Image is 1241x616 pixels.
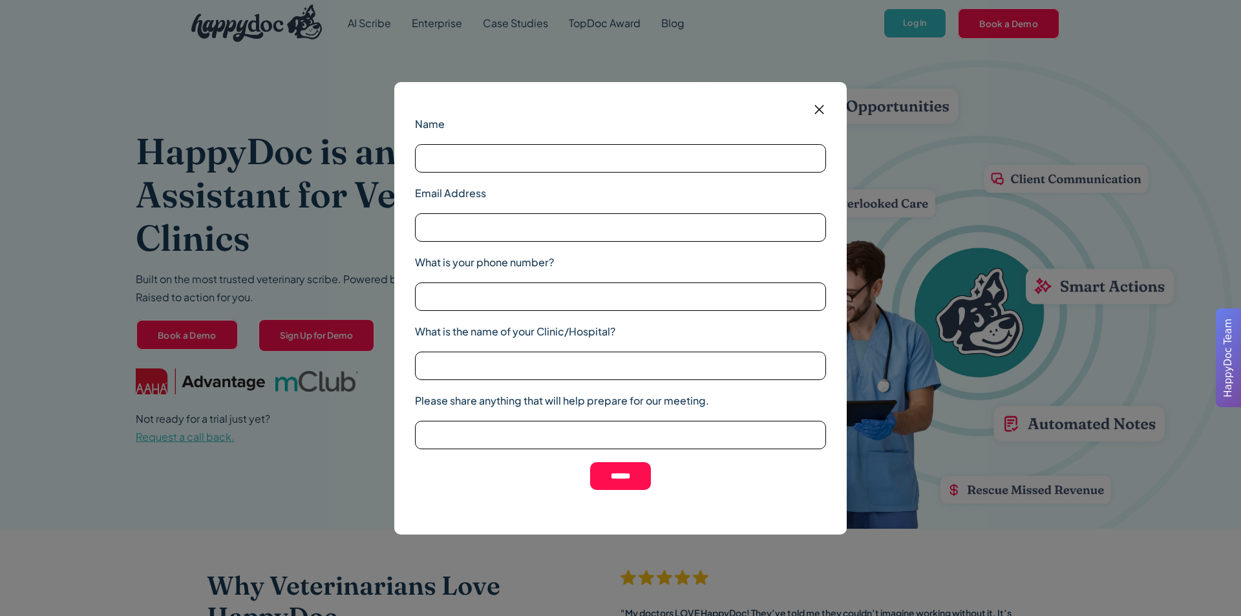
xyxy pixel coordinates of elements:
label: What is the name of your Clinic/Hospital? [415,324,826,339]
label: Email Address [415,186,826,201]
label: Name [415,116,826,132]
label: What is your phone number? [415,255,826,270]
label: Please share anything that will help prepare for our meeting. [415,393,826,409]
form: Email form 2 [415,103,826,504]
